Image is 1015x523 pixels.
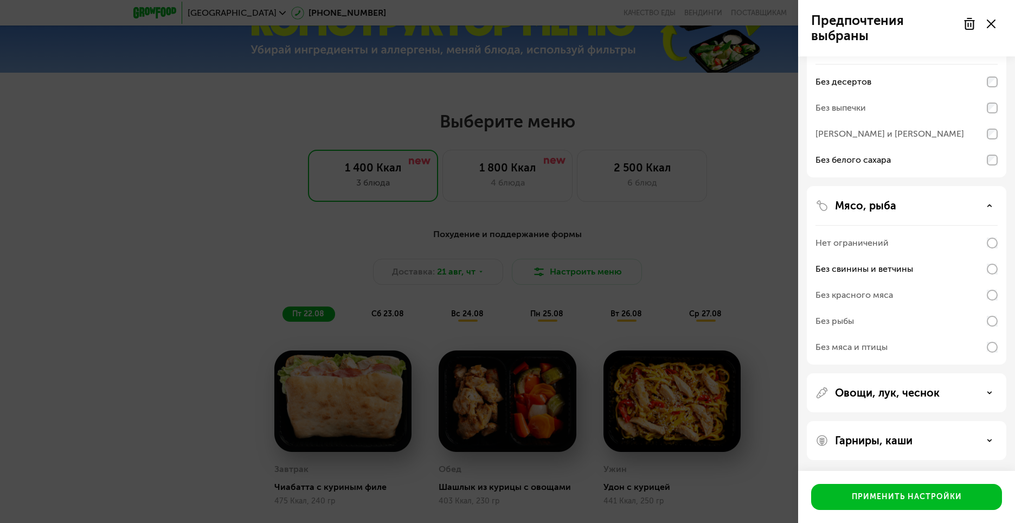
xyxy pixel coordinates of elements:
div: Без мяса и птицы [815,341,888,354]
button: Применить настройки [811,484,1002,510]
div: Без рыбы [815,315,854,328]
div: Нет ограничений [815,237,889,250]
div: Без десертов [815,75,871,88]
div: Без свинины и ветчины [815,263,913,276]
p: Гарниры, каши [835,434,913,447]
p: Мясо, рыба [835,199,896,212]
p: Овощи, лук, чеснок [835,386,940,399]
div: Без белого сахара [815,154,891,167]
p: Предпочтения выбраны [811,13,956,43]
div: Применить настройки [852,492,962,502]
div: Без выпечки [815,101,866,114]
div: Без красного мяса [815,289,893,302]
div: [PERSON_NAME] и [PERSON_NAME] [815,127,964,141]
